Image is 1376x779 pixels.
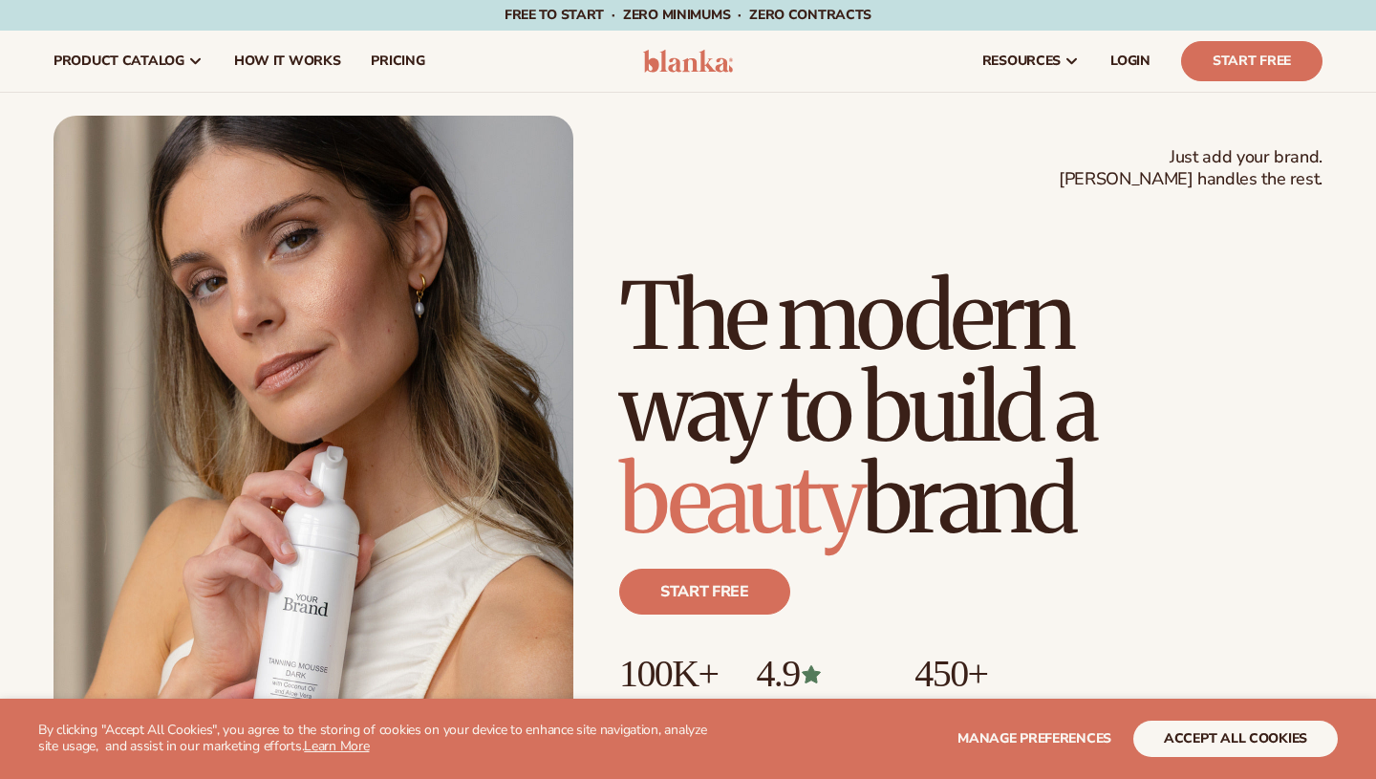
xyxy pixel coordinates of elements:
[38,723,719,755] p: By clicking "Accept All Cookies", you agree to the storing of cookies on your device to enhance s...
[304,737,369,755] a: Learn More
[756,695,876,726] p: Over 400 reviews
[1181,41,1322,81] a: Start Free
[355,31,440,92] a: pricing
[54,116,573,771] img: Female holding tanning mousse.
[219,31,356,92] a: How It Works
[756,653,876,695] p: 4.9
[54,54,184,69] span: product catalog
[619,695,718,726] p: Brands built
[619,569,790,615] a: Start free
[957,721,1111,757] button: Manage preferences
[914,653,1059,695] p: 450+
[957,729,1111,747] span: Manage preferences
[619,653,718,695] p: 100K+
[1133,721,1338,757] button: accept all cookies
[982,54,1061,69] span: resources
[1059,146,1322,191] span: Just add your brand. [PERSON_NAME] handles the rest.
[643,50,734,73] img: logo
[967,31,1095,92] a: resources
[38,31,219,92] a: product catalog
[619,270,1322,546] h1: The modern way to build a brand
[371,54,424,69] span: pricing
[505,6,871,24] span: Free to start · ZERO minimums · ZERO contracts
[914,695,1059,726] p: High-quality products
[1110,54,1150,69] span: LOGIN
[1095,31,1166,92] a: LOGIN
[619,443,862,557] span: beauty
[234,54,341,69] span: How It Works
